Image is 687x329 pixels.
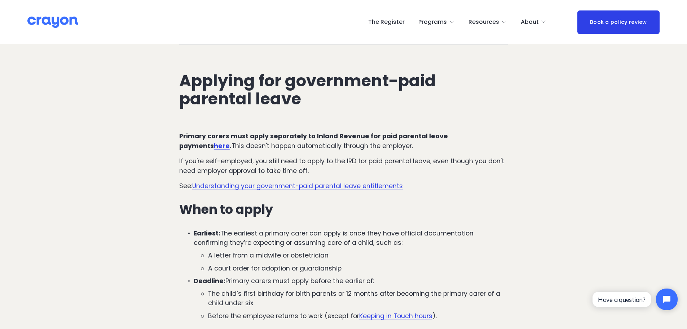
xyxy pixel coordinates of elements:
strong: Deadline: [194,277,225,285]
strong: Earliest: [194,229,220,238]
strong: Primary carers must apply separately to Inland Revenue for paid parental leave payments [179,132,449,150]
img: Crayon [27,16,78,29]
p: See: [179,181,508,191]
span: Programs [418,17,447,27]
a: The Register [368,16,405,28]
a: Book a policy review [577,10,660,34]
span: Resources [468,17,499,27]
iframe: Tidio Chat [586,282,684,316]
p: This doesn't happen automatically through the employer. [179,131,508,151]
strong: When to apply [179,200,273,218]
p: The earliest a primary carer can apply is once they have official documentation confirming they’r... [194,229,508,248]
p: The child’s first birthday for birth parents or 12 months after becoming the primary carer of a c... [208,289,508,308]
p: A court order for adoption or guardianship [208,264,508,273]
p: Primary carers must apply before the earlier of: [194,276,508,286]
a: Understanding your government-paid parental leave entitlements [192,182,403,190]
h2: Applying for government-paid parental leave [179,72,508,108]
a: here [214,142,230,150]
a: folder dropdown [521,16,547,28]
a: Keeping in Touch hours [359,312,432,320]
span: About [521,17,539,27]
strong: . [230,142,232,150]
a: folder dropdown [418,16,455,28]
a: folder dropdown [468,16,507,28]
p: If you're self-employed, you still need to apply to the IRD for paid parental leave, even though ... [179,156,508,176]
p: Before the employee returns to work (except for ). [208,311,508,321]
p: A letter from a midwife or obstetrician [208,251,508,260]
